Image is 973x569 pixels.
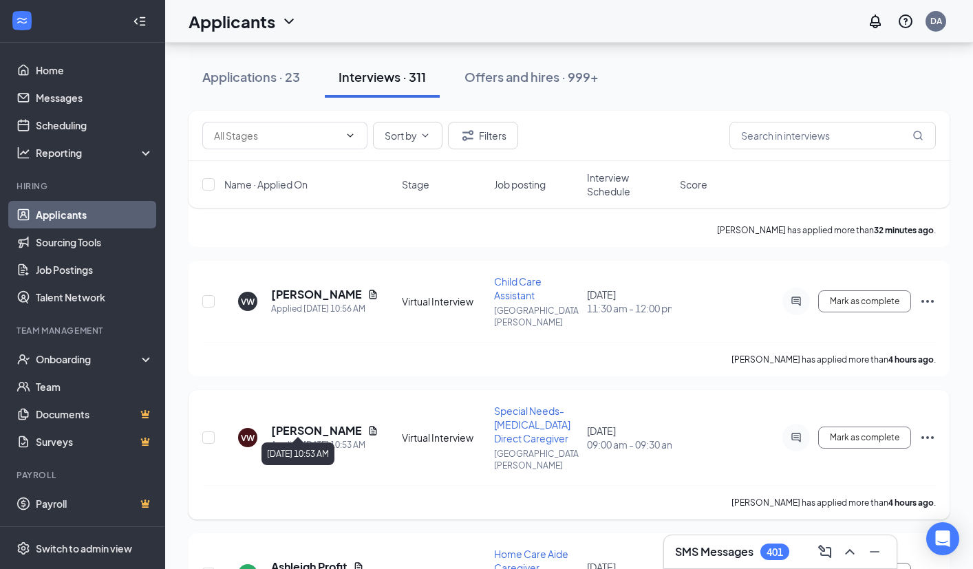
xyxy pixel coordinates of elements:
div: Hiring [17,180,151,192]
svg: Document [367,289,378,300]
svg: ChevronUp [842,544,858,560]
b: 32 minutes ago [874,225,934,235]
span: Score [680,178,707,191]
svg: Settings [17,541,30,555]
p: [PERSON_NAME] has applied more than . [731,497,936,508]
svg: UserCheck [17,352,30,366]
svg: Collapse [133,14,147,28]
span: Mark as complete [830,297,899,306]
span: Child Care Assistant [494,275,542,301]
div: Reporting [36,146,154,160]
div: [DATE] [587,424,672,451]
div: Interviews · 311 [339,68,426,85]
span: Interview Schedule [587,171,672,198]
span: 09:00 am - 09:30 am [587,438,672,451]
button: Mark as complete [818,427,911,449]
div: Virtual Interview [402,431,486,444]
a: PayrollCrown [36,490,153,517]
h3: SMS Messages [675,544,753,559]
span: Job posting [494,178,546,191]
svg: Notifications [867,13,884,30]
svg: QuestionInfo [897,13,914,30]
b: 4 hours ago [888,354,934,365]
svg: Document [367,425,378,436]
button: Minimize [864,541,886,563]
p: [GEOGRAPHIC_DATA][PERSON_NAME] [494,448,579,471]
p: [GEOGRAPHIC_DATA][PERSON_NAME] [494,305,579,328]
b: 4 hours ago [888,497,934,508]
svg: Ellipses [919,293,936,310]
button: Mark as complete [818,290,911,312]
div: Applied [DATE] 10:56 AM [271,302,378,316]
button: ChevronUp [839,541,861,563]
div: Team Management [17,325,151,336]
svg: ChevronDown [345,130,356,141]
svg: ComposeMessage [817,544,833,560]
svg: ChevronDown [420,130,431,141]
div: Offers and hires · 999+ [464,68,599,85]
a: Messages [36,84,153,111]
h5: [PERSON_NAME] [271,423,362,438]
a: Home [36,56,153,84]
div: [DATE] 10:53 AM [261,442,334,465]
svg: Minimize [866,544,883,560]
div: Applications · 23 [202,68,300,85]
a: Talent Network [36,283,153,311]
a: Applicants [36,201,153,228]
svg: ActiveChat [788,432,804,443]
div: [DATE] [587,288,672,315]
svg: Filter [460,127,476,144]
div: Payroll [17,469,151,481]
a: SurveysCrown [36,428,153,455]
svg: MagnifyingGlass [912,130,923,141]
a: Job Postings [36,256,153,283]
input: Search in interviews [729,122,936,149]
div: Virtual Interview [402,294,486,308]
h1: Applicants [189,10,275,33]
p: [PERSON_NAME] has applied more than . [731,354,936,365]
input: All Stages [214,128,339,143]
svg: Analysis [17,146,30,160]
div: 401 [767,546,783,558]
button: Filter Filters [448,122,518,149]
h5: [PERSON_NAME] [271,287,362,302]
svg: Ellipses [919,429,936,446]
div: Open Intercom Messenger [926,522,959,555]
button: Sort byChevronDown [373,122,442,149]
button: ComposeMessage [814,541,836,563]
a: DocumentsCrown [36,400,153,428]
a: Scheduling [36,111,153,139]
span: 11:30 am - 12:00 pm [587,301,672,315]
span: Sort by [385,131,417,140]
a: Team [36,373,153,400]
svg: WorkstreamLogo [15,14,29,28]
div: VW [241,296,255,308]
div: Switch to admin view [36,541,132,555]
svg: ActiveChat [788,296,804,307]
span: Name · Applied On [224,178,308,191]
div: DA [930,15,942,27]
span: Stage [402,178,429,191]
span: Mark as complete [830,433,899,442]
p: [PERSON_NAME] has applied more than . [717,224,936,236]
div: VW [241,432,255,444]
svg: ChevronDown [281,13,297,30]
a: Sourcing Tools [36,228,153,256]
span: Special Needs-[MEDICAL_DATA] Direct Caregiver [494,405,570,444]
div: Onboarding [36,352,142,366]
